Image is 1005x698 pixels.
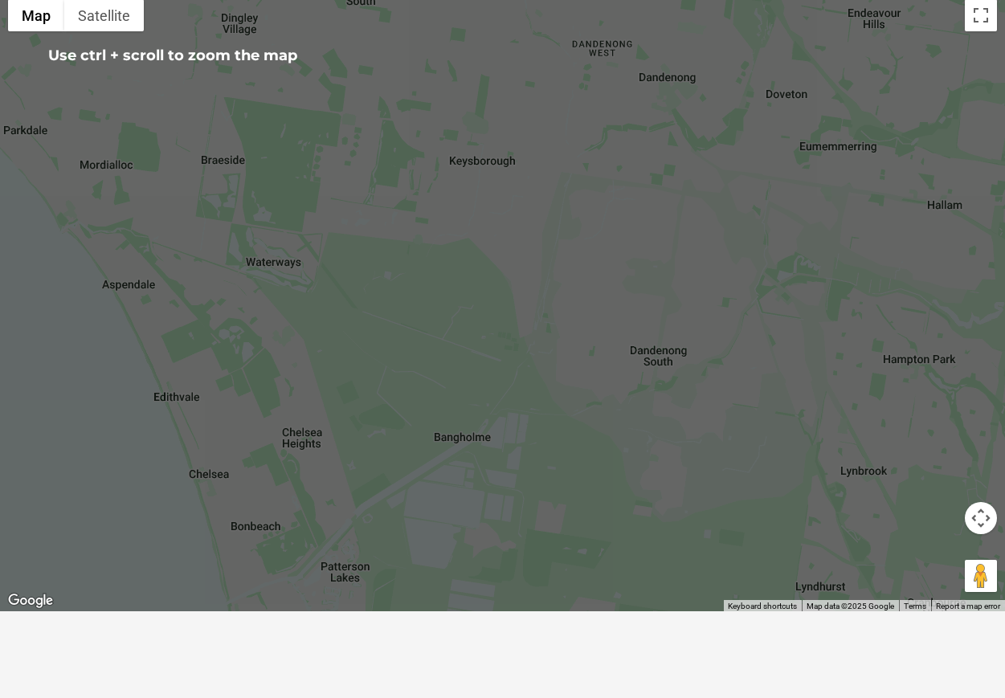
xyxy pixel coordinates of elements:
[4,590,57,611] a: Open this area in Google Maps (opens a new window)
[936,602,1000,610] a: Report a map error
[807,602,894,610] span: Map data ©2025 Google
[965,502,997,534] button: Map camera controls
[965,560,997,592] button: Drag Pegman onto the map to open Street View
[728,601,797,612] button: Keyboard shortcuts
[4,590,57,611] img: Google
[904,602,926,610] a: Terms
